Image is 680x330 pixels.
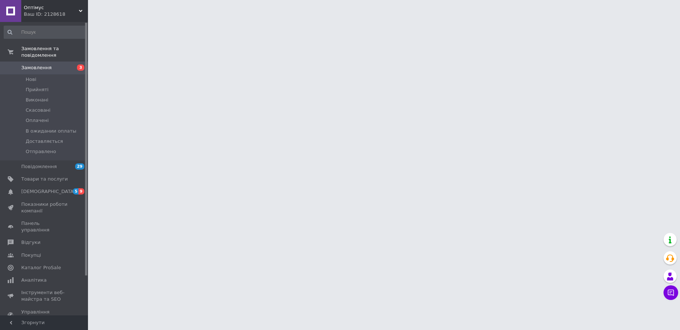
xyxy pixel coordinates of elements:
[21,188,76,195] span: [DEMOGRAPHIC_DATA]
[75,163,84,170] span: 29
[21,264,61,271] span: Каталог ProSale
[21,45,88,59] span: Замовлення та повідомлення
[24,11,88,18] div: Ваш ID: 2128618
[26,148,56,155] span: Отправлено
[21,64,52,71] span: Замовлення
[21,277,47,283] span: Аналітика
[21,289,68,303] span: Інструменти веб-майстра та SEO
[21,220,68,233] span: Панель управління
[21,309,68,322] span: Управління сайтом
[78,188,84,194] span: 9
[26,107,51,114] span: Скасовані
[21,239,40,246] span: Відгуки
[73,188,79,194] span: 5
[26,128,76,134] span: В ожидании оплаты
[21,201,68,214] span: Показники роботи компанії
[77,64,84,71] span: 3
[26,117,49,124] span: Оплачені
[26,76,36,83] span: Нові
[26,138,63,145] span: Доставляється
[26,86,48,93] span: Прийняті
[21,176,68,182] span: Товари та послуги
[4,26,87,39] input: Пошук
[664,285,678,300] button: Чат з покупцем
[21,252,41,259] span: Покупці
[24,4,79,11] span: Оптімус
[26,97,48,103] span: Виконані
[21,163,57,170] span: Повідомлення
